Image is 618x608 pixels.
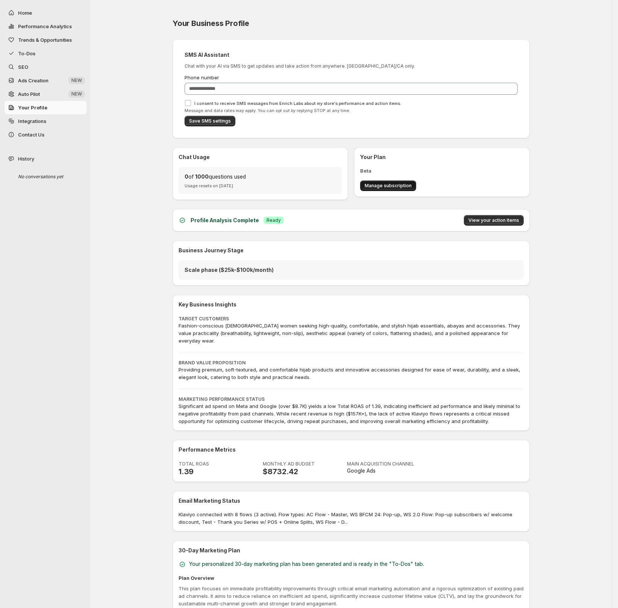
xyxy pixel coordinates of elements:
[263,461,338,467] p: MONTHLY AD BUDGET
[347,461,441,467] p: MAIN ACQUISITION CHANNEL
[5,74,86,87] button: Ads Creation
[179,316,524,322] p: TARGET CUSTOMERS
[189,560,424,568] p: Your personalized 30-day marketing plan has been generated and is ready in the "To-Dos" tab.
[5,47,86,60] button: To-Dos
[5,6,86,20] button: Home
[5,20,86,33] button: Performance Analytics
[185,173,188,180] strong: 0
[5,114,86,128] a: Integrations
[464,215,524,226] button: View your action items
[179,301,524,308] h3: Key Business Insights
[18,50,35,56] span: To-Dos
[12,170,83,183] div: No conversations yet
[71,91,82,97] span: NEW
[189,118,231,124] span: Save SMS settings
[267,217,281,223] span: Ready
[5,60,86,74] a: SEO
[179,360,524,366] p: BRAND VALUE PROPOSITION
[191,217,259,224] h3: Profile Analysis Complete
[365,183,412,189] span: Manage subscription
[179,322,524,344] p: Fashion-conscious [DEMOGRAPHIC_DATA] women seeking high-quality, comfortable, and stylish hijab e...
[18,37,72,43] span: Trends & Opportunities
[179,396,524,402] p: MARKETING PERFORMANCE STATUS
[179,366,524,381] p: Providing premium, soft-textured, and comfortable hijab products and innovative accessories desig...
[194,101,401,106] span: I consent to receive SMS messages from Enrich Labs about my store's performance and action items.
[179,446,524,453] h3: Performance Metrics
[179,153,342,161] h3: Chat Usage
[18,155,34,162] span: History
[360,153,524,161] h3: Your Plan
[18,91,40,97] span: Auto Pilot
[18,64,28,70] span: SEO
[18,132,44,138] span: Contact Us
[179,461,254,467] p: TOTAL ROAS
[179,497,524,505] h3: Email Marketing Status
[263,467,338,476] p: $ 8732.42
[179,247,524,254] h3: Business Journey Stage
[71,77,82,83] span: NEW
[18,10,32,16] span: Home
[179,511,524,526] p: Klaviyo connected with 8 flows (3 active). Flow types: AC Flow - Master, WS BFCM 24: Pop-up, WS 2...
[179,402,524,425] p: Significant ad spend on Meta and Google (over $8.7K) yields a low Total ROAS of 1.39, indicating ...
[18,77,48,83] span: Ads Creation
[5,101,86,114] a: Your Profile
[185,183,336,188] p: Usage resets on [DATE]
[360,180,416,191] button: Manage subscription
[185,173,336,180] p: of questions used
[179,585,524,607] p: This plan focuses on immediate profitability improvements through critical email marketing automa...
[195,173,209,180] strong: 1000
[185,63,518,69] p: Chat with your AI via SMS to get updates and take action from anywhere. [GEOGRAPHIC_DATA]/CA only.
[179,574,524,582] p: Plan Overview
[185,74,219,80] span: Phone number
[179,547,524,554] h3: 30-Day Marketing Plan
[18,118,46,124] span: Integrations
[185,266,518,274] p: Scale phase ($25k-$100k/month)
[5,33,86,47] button: Trends & Opportunities
[5,128,86,141] button: Contact Us
[18,105,47,111] span: Your Profile
[173,19,249,28] span: Your Business Profile
[347,467,441,475] p: Google Ads
[185,116,235,126] button: Save SMS settings
[179,467,254,476] p: 1.39
[468,217,519,223] span: View your action items
[185,108,518,113] p: Message and data rates may apply. You can opt out by replying STOP at any time.
[18,23,72,29] span: Performance Analytics
[5,87,86,101] a: Auto Pilot
[360,168,371,174] strong: Beta
[185,51,518,59] h3: SMS AI Assistant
